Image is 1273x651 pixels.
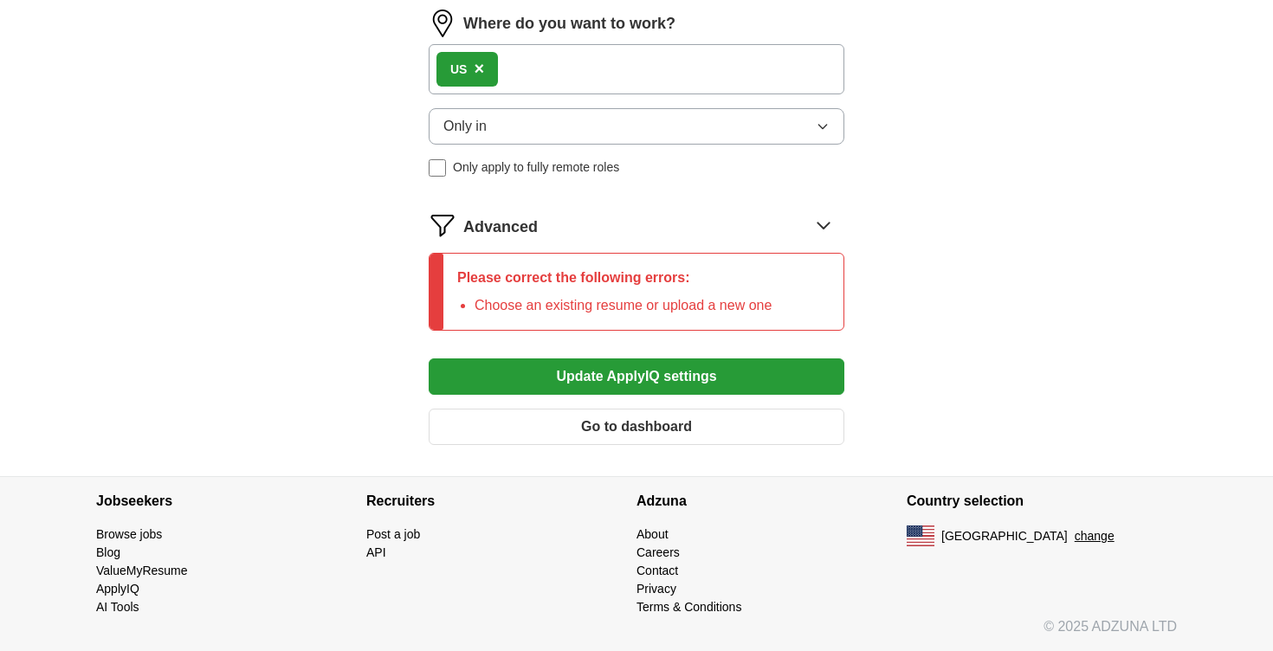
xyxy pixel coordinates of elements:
[96,582,139,596] a: ApplyIQ
[96,600,139,614] a: AI Tools
[96,564,188,577] a: ValueMyResume
[636,545,680,559] a: Careers
[429,409,844,445] button: Go to dashboard
[366,545,386,559] a: API
[429,358,844,395] button: Update ApplyIQ settings
[429,159,446,177] input: Only apply to fully remote roles
[429,108,844,145] button: Only in
[1075,527,1115,545] button: change
[474,59,484,78] span: ×
[450,61,467,79] div: US
[366,527,420,541] a: Post a job
[636,564,678,577] a: Contact
[429,211,456,239] img: filter
[636,600,741,614] a: Terms & Conditions
[453,158,619,177] span: Only apply to fully remote roles
[463,12,675,35] label: Where do you want to work?
[636,527,669,541] a: About
[429,10,456,37] img: location.png
[941,527,1068,545] span: [GEOGRAPHIC_DATA]
[907,477,1177,525] h4: Country selection
[82,616,1191,651] div: © 2025 ADZUNA LTD
[96,527,162,541] a: Browse jobs
[636,582,676,596] a: Privacy
[443,116,487,137] span: Only in
[474,56,484,82] button: ×
[463,216,538,239] span: Advanced
[907,525,934,546] img: US flag
[457,267,772,288] p: Please correct the following errors:
[96,545,120,559] a: Blog
[475,295,772,316] li: Choose an existing resume or upload a new one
